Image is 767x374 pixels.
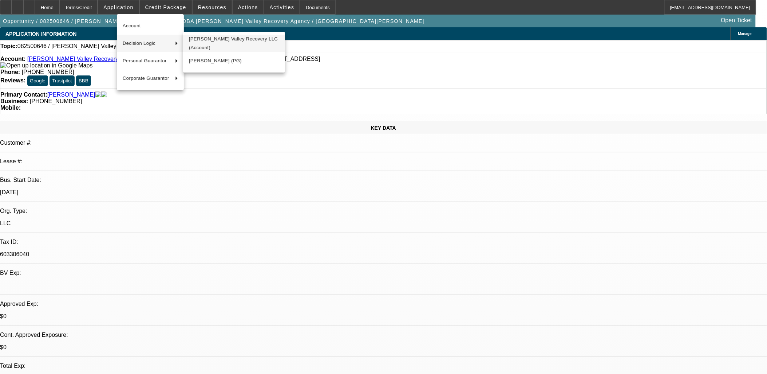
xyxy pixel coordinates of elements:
span: Personal Guarantor [123,57,169,65]
span: Decision Logic [123,39,169,48]
span: [PERSON_NAME] Valley Recovery LLC (Account) [189,35,279,52]
span: Corporate Guarantor [123,74,169,83]
span: [PERSON_NAME] (PG) [189,57,279,65]
span: Account [123,22,178,30]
